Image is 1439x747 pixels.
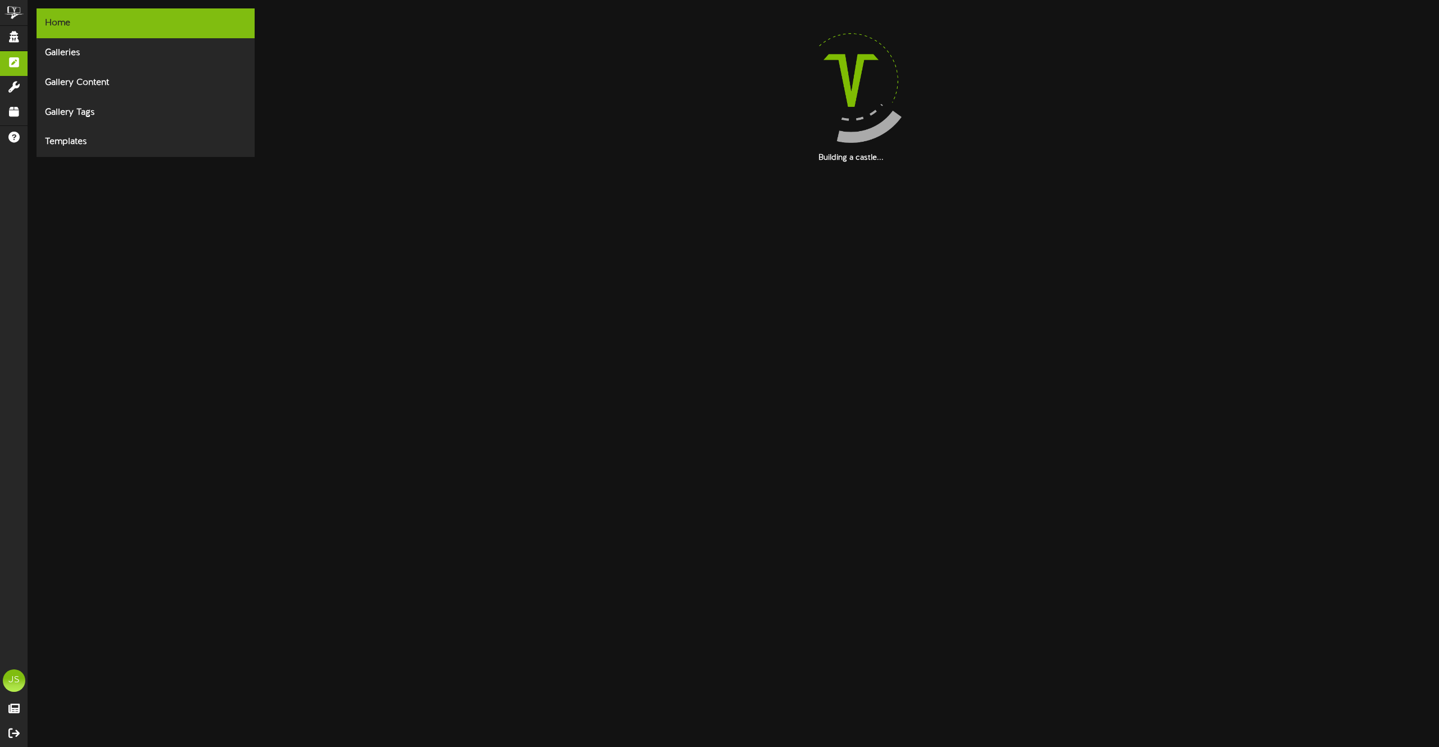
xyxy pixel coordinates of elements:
img: loading-spinner-4.png [779,8,923,152]
div: JS [3,669,25,692]
div: Home [37,8,255,38]
div: Gallery Content [37,68,255,98]
div: Gallery Tags [37,98,255,128]
strong: Building a castle... [818,154,884,162]
div: Templates [37,127,255,157]
div: Galleries [37,38,255,68]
